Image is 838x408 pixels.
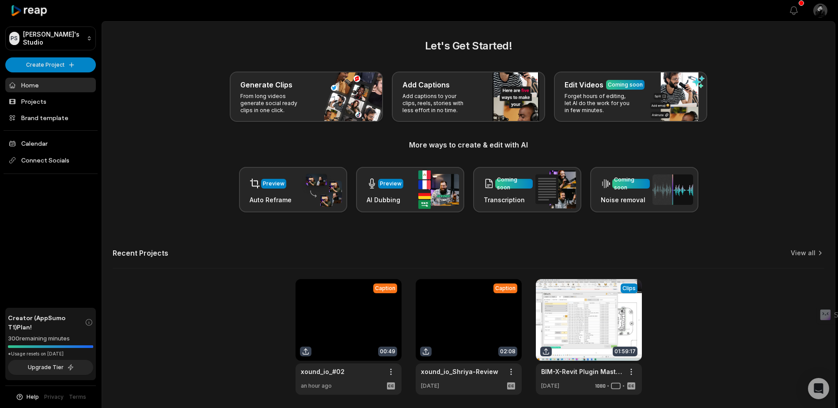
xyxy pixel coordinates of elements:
[421,367,498,376] a: xound_io_Shriya-Review
[541,367,622,376] a: BIM-X-Revit Plugin Mastery
[484,195,533,204] h3: Transcription
[23,30,83,46] p: [PERSON_NAME]'s Studio
[263,180,284,188] div: Preview
[301,173,342,207] img: auto_reframe.png
[535,170,576,208] img: transcription.png
[614,176,648,192] div: Coming soon
[497,176,531,192] div: Coming soon
[27,393,39,401] span: Help
[113,249,168,257] h2: Recent Projects
[113,140,824,150] h3: More ways to create & edit with AI
[8,360,93,375] button: Upgrade Tier
[402,79,450,90] h3: Add Captions
[367,195,403,204] h3: AI Dubbing
[402,93,471,114] p: Add captions to your clips, reels, stories with less effort in no time.
[418,170,459,209] img: ai_dubbing.png
[652,174,693,205] img: noise_removal.png
[565,79,603,90] h3: Edit Videos
[8,334,93,343] div: 300 remaining minutes
[380,180,402,188] div: Preview
[5,94,96,109] a: Projects
[601,195,650,204] h3: Noise removal
[240,79,292,90] h3: Generate Clips
[8,313,85,332] span: Creator (AppSumo T1) Plan!
[5,78,96,92] a: Home
[608,81,643,89] div: Coming soon
[565,93,633,114] p: Forget hours of editing, let AI do the work for you in few minutes.
[301,367,345,376] a: xound_io_#02
[5,110,96,125] a: Brand template
[240,93,309,114] p: From long videos generate social ready clips in one click.
[113,38,824,54] h2: Let's Get Started!
[9,32,19,45] div: PS
[69,393,86,401] a: Terms
[15,393,39,401] button: Help
[5,136,96,151] a: Calendar
[250,195,292,204] h3: Auto Reframe
[791,249,815,257] a: View all
[5,152,96,168] span: Connect Socials
[5,57,96,72] button: Create Project
[808,378,829,399] div: Open Intercom Messenger
[44,393,64,401] a: Privacy
[8,351,93,357] div: *Usage resets on [DATE]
